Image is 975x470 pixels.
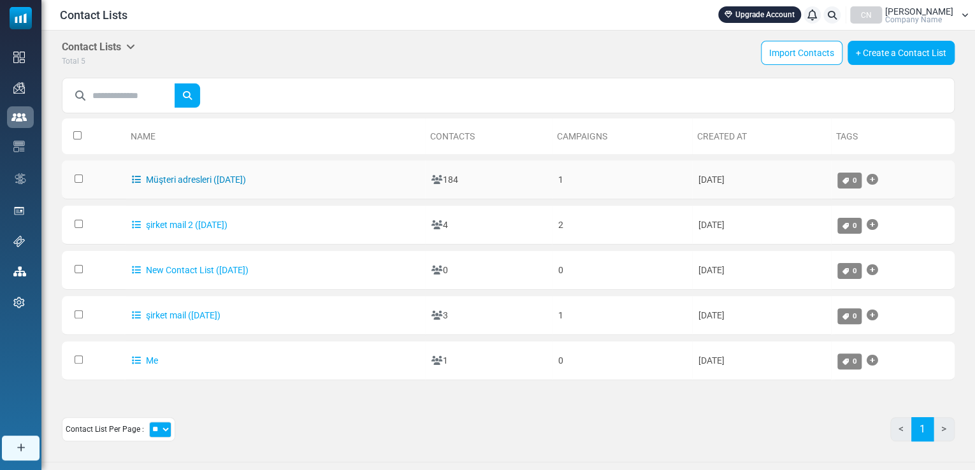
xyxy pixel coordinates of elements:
a: Add Tag [867,212,878,238]
img: email-templates-icon.svg [13,141,25,152]
span: 5 [81,57,85,66]
a: Upgrade Account [718,6,801,23]
a: 0 [837,353,862,369]
nav: Page [890,417,955,452]
span: Company Name [885,16,942,24]
a: 0 [837,263,862,279]
span: 0 [853,221,857,230]
img: landing_pages.svg [13,205,25,217]
a: şirket mail 2 ([DATE]) [132,220,227,230]
a: Import Contacts [761,41,842,65]
td: 2 [552,206,692,245]
td: 1 [552,296,692,335]
a: Created At [697,131,747,141]
td: [DATE] [692,341,831,380]
td: [DATE] [692,296,831,335]
a: 1 [911,417,934,441]
img: dashboard-icon.svg [13,52,25,63]
td: [DATE] [692,206,831,245]
span: 0 [853,176,857,185]
a: Contacts [430,131,475,141]
td: [DATE] [692,160,831,199]
td: 4 [425,206,552,245]
a: 0 [837,308,862,324]
td: 184 [425,160,552,199]
img: settings-icon.svg [13,297,25,308]
span: 0 [853,357,857,366]
span: [PERSON_NAME] [885,7,953,16]
td: [DATE] [692,251,831,290]
span: 0 [853,266,857,275]
img: contacts-icon-active.svg [11,113,27,122]
td: 3 [425,296,552,335]
a: Me [132,355,158,366]
td: 0 [552,251,692,290]
a: Add Tag [867,257,878,283]
span: Total [62,57,79,66]
a: + Create a Contact List [848,41,955,65]
a: Campaigns [557,131,607,141]
img: mailsoftly_icon_blue_white.svg [10,7,32,29]
a: şirket mail ([DATE]) [132,310,220,320]
a: Add Tag [867,167,878,192]
a: Add Tag [867,348,878,373]
a: Name [131,131,155,141]
span: Contact List Per Page : [66,424,144,435]
td: 0 [425,251,552,290]
span: Contact Lists [60,6,127,24]
a: Add Tag [867,303,878,328]
h5: Contact Lists [62,41,135,53]
td: 1 [552,160,692,199]
a: Müşteri adresleri ([DATE]) [132,174,246,185]
a: 0 [837,218,862,234]
img: support-icon.svg [13,236,25,247]
a: 0 [837,173,862,189]
a: Tags [836,131,858,141]
a: CN [PERSON_NAME] Company Name [850,6,969,24]
a: New Contact List ([DATE]) [132,265,249,275]
td: 1 [425,341,552,380]
span: 0 [853,311,857,320]
img: workflow.svg [13,171,27,186]
td: 0 [552,341,692,380]
div: CN [850,6,882,24]
img: campaigns-icon.png [13,82,25,94]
